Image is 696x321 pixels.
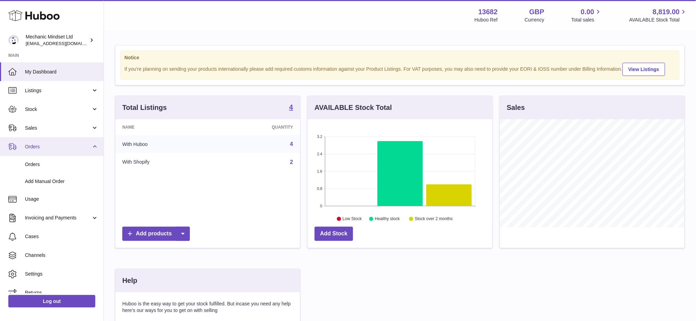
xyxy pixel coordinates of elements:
th: Quantity [215,119,300,135]
p: Huboo is the easy way to get your stock fulfilled. But incase you need any help here's our ways f... [122,301,293,314]
h3: Total Listings [122,103,167,112]
h3: AVAILABLE Stock Total [315,103,392,112]
a: 4 [290,141,293,147]
span: Sales [25,125,91,131]
span: 8,819.00 [653,7,680,17]
span: Settings [25,271,98,277]
strong: Notice [124,54,676,61]
strong: 4 [289,104,293,111]
span: Usage [25,196,98,202]
td: With Huboo [115,135,215,153]
div: Huboo Ref [475,17,498,23]
span: My Dashboard [25,69,98,75]
span: Stock [25,106,91,113]
img: internalAdmin-13682@internal.huboo.com [8,35,19,45]
a: 8,819.00 AVAILABLE Stock Total [629,7,688,23]
text: Healthy stock [375,217,400,222]
div: Currency [525,17,545,23]
text: 1.6 [317,169,322,173]
span: Invoicing and Payments [25,215,91,221]
strong: 13682 [478,7,498,17]
span: 0.00 [581,7,594,17]
text: Low Stock [343,217,362,222]
a: 0.00 Total sales [571,7,602,23]
span: AVAILABLE Stock Total [629,17,688,23]
a: 2 [290,159,293,165]
h3: Help [122,276,137,285]
div: If you're planning on sending your products internationally please add required customs informati... [124,62,676,76]
span: Listings [25,87,91,94]
span: Returns [25,289,98,296]
span: Orders [25,161,98,168]
a: Log out [8,295,95,307]
span: Total sales [571,17,602,23]
span: Add Manual Order [25,178,98,185]
a: Add products [122,227,190,241]
text: 2.4 [317,152,322,156]
span: [EMAIL_ADDRESS][DOMAIN_NAME] [26,41,102,46]
th: Name [115,119,215,135]
span: Orders [25,144,91,150]
a: Add Stock [315,227,353,241]
a: View Listings [623,63,665,76]
text: 3.2 [317,135,322,139]
td: With Shopify [115,153,215,171]
a: 4 [289,104,293,112]
strong: GBP [529,7,544,17]
span: Cases [25,233,98,240]
h3: Sales [507,103,525,112]
text: 0 [320,204,322,208]
span: Channels [25,252,98,259]
text: 0.8 [317,186,322,191]
text: Stock over 2 months [415,217,452,222]
div: Mechanic Mindset Ltd [26,34,88,47]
